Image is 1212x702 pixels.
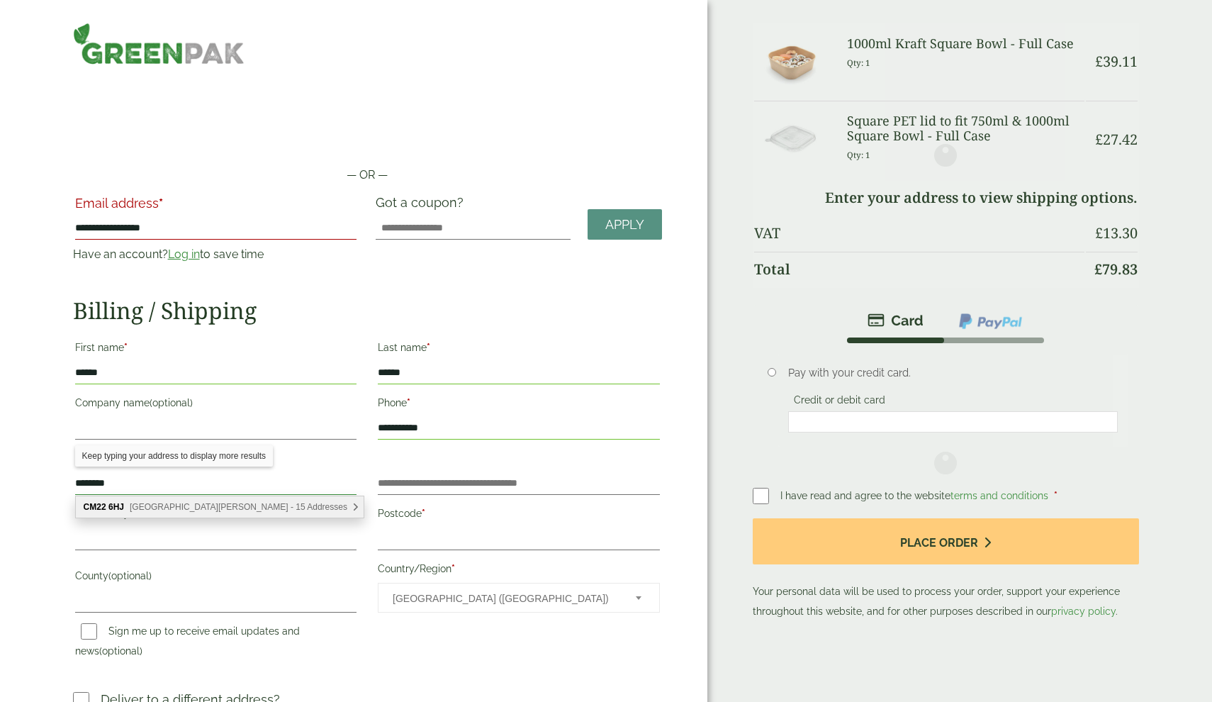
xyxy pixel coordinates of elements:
[130,502,347,512] span: [GEOGRAPHIC_DATA][PERSON_NAME] - 15 Addresses
[378,338,659,362] label: Last name
[605,217,644,233] span: Apply
[73,23,245,65] img: GreenPak Supplies
[451,563,455,574] abbr: required
[73,297,662,324] h2: Billing / Shipping
[378,583,659,613] span: Country/Region
[75,625,300,661] label: Sign me up to receive email updates and news
[376,195,469,217] label: Got a coupon?
[378,559,659,583] label: Country/Region
[75,445,273,467] div: Keep typing your address to display more results
[99,645,142,657] span: (optional)
[124,342,128,353] abbr: required
[75,197,357,217] label: Email address
[422,508,425,519] abbr: required
[84,502,106,512] b: CM22
[159,196,163,211] abbr: required
[168,247,200,261] a: Log in
[75,393,357,417] label: Company name
[73,121,662,150] iframe: Secure payment button frame
[407,397,410,408] abbr: required
[427,342,430,353] abbr: required
[75,566,357,590] label: County
[378,393,659,417] label: Phone
[108,502,124,512] b: 6HJ
[76,496,364,518] div: CM22 6HJ
[378,503,659,528] label: Postcode
[588,209,662,240] a: Apply
[81,623,97,640] input: Sign me up to receive email updates and news(optional)
[73,246,359,263] p: Have an account? to save time
[108,570,152,581] span: (optional)
[393,584,616,613] span: United Kingdom (UK)
[73,167,662,184] p: — OR —
[75,338,357,362] label: First name
[150,397,193,408] span: (optional)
